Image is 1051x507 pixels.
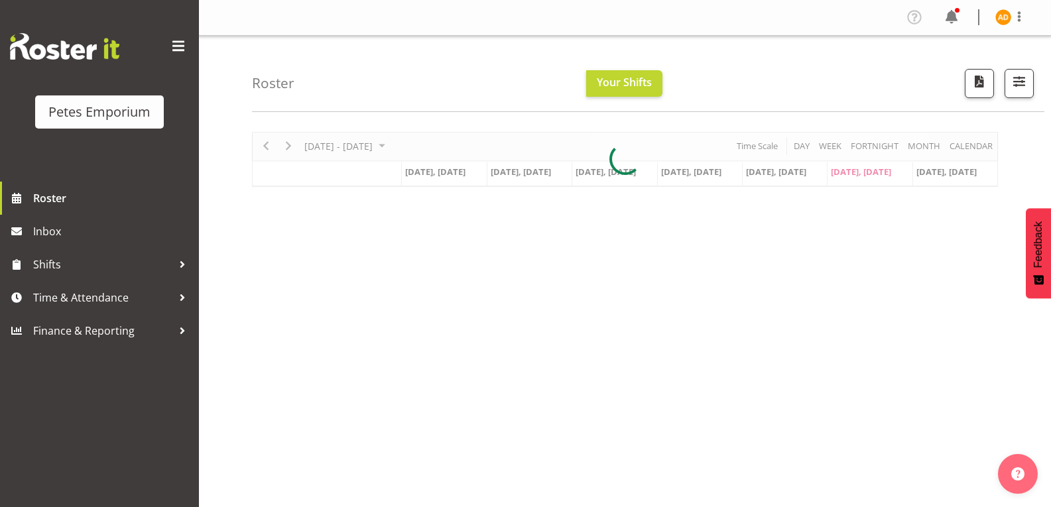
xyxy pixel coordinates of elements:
span: Time & Attendance [33,288,172,308]
img: Rosterit website logo [10,33,119,60]
span: Feedback [1032,221,1044,268]
button: Your Shifts [586,70,662,97]
button: Download a PDF of the roster according to the set date range. [965,69,994,98]
span: Finance & Reporting [33,321,172,341]
button: Feedback - Show survey [1026,208,1051,298]
img: amelia-denz7002.jpg [995,9,1011,25]
button: Filter Shifts [1005,69,1034,98]
span: Inbox [33,221,192,241]
div: Petes Emporium [48,102,151,122]
span: Your Shifts [597,75,652,89]
h4: Roster [252,76,294,91]
span: Roster [33,188,192,208]
img: help-xxl-2.png [1011,467,1024,480]
span: Shifts [33,254,172,274]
